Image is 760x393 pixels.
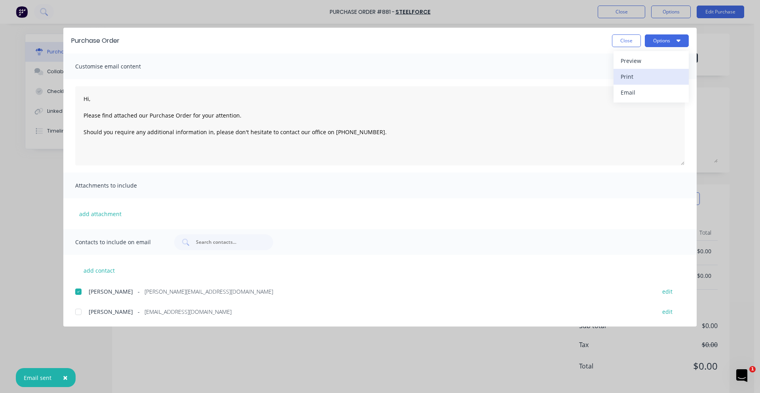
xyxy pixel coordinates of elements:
textarea: Hi, Please find attached our Purchase Order for your attention. Should you require any additional... [75,86,685,165]
span: - [138,308,140,316]
div: Intercom [3,3,16,25]
span: × [63,372,68,383]
div: Print [621,71,682,82]
span: 1 [749,366,756,372]
span: Contacts to include on email [75,237,162,248]
div: Intercom messenger [3,3,16,25]
button: add attachment [75,208,125,220]
button: Close [612,34,641,47]
span: - [138,287,140,296]
div: Email [621,87,682,98]
span: Attachments to include [75,180,162,191]
div: Purchase Order [71,36,120,46]
button: edit [657,306,677,317]
button: Options [645,34,689,47]
span: [PERSON_NAME] [89,287,133,296]
div: Email sent [24,374,51,382]
span: [EMAIL_ADDRESS][DOMAIN_NAME] [144,308,232,316]
input: Search contacts... [195,238,261,246]
button: Close [55,368,76,387]
div: Open Intercom Messenger [3,3,16,25]
button: add contact [75,264,123,276]
span: [PERSON_NAME][EMAIL_ADDRESS][DOMAIN_NAME] [144,287,273,296]
span: Customise email content [75,61,162,72]
iframe: Intercom live chat [733,366,752,385]
button: edit [657,286,677,296]
span: [PERSON_NAME] [89,308,133,316]
div: Preview [621,55,682,66]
